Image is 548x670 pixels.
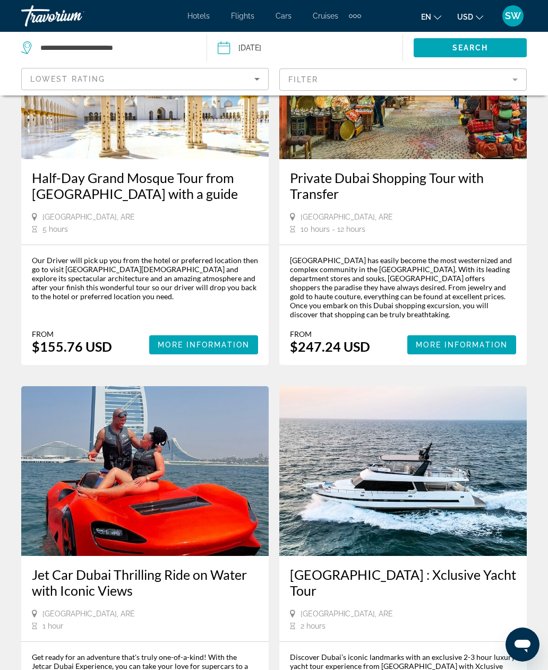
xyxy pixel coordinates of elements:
button: More Information [407,335,516,354]
a: Jet Car Dubai Thrilling Ride on Water with Iconic Views [32,567,258,598]
img: af.jpg [21,386,269,556]
div: Our Driver will pick up you from the hotel or preferred location then go to visit [GEOGRAPHIC_DAT... [32,256,258,301]
span: Lowest Rating [30,75,105,83]
span: [GEOGRAPHIC_DATA], ARE [301,610,393,618]
a: Hotels [187,12,210,20]
span: 1 hour [42,622,63,630]
div: $247.24 USD [290,338,370,354]
span: [GEOGRAPHIC_DATA], ARE [42,213,135,221]
button: Search [414,38,527,57]
iframe: Button to launch messaging window [506,628,540,662]
a: [GEOGRAPHIC_DATA] : Xclusive Yacht Tour [290,567,516,598]
span: More Information [416,341,508,349]
span: 10 hours - 12 hours [301,225,365,233]
a: Cars [276,12,292,20]
a: Travorium [21,2,127,30]
span: 2 hours [301,622,326,630]
a: Cruises [313,12,338,20]
span: [GEOGRAPHIC_DATA], ARE [42,610,135,618]
a: Flights [231,12,254,20]
a: Private Dubai Shopping Tour with Transfer [290,170,516,202]
button: Change language [421,9,441,24]
button: Change currency [457,9,483,24]
span: [GEOGRAPHIC_DATA], ARE [301,213,393,221]
a: Half-Day Grand Mosque Tour from [GEOGRAPHIC_DATA] with a guide [32,170,258,202]
div: From [290,329,370,338]
button: User Menu [499,5,527,27]
div: From [32,329,112,338]
span: USD [457,13,473,21]
button: Date: Oct 6, 2025 [218,32,403,64]
span: en [421,13,431,21]
div: [GEOGRAPHIC_DATA] has easily become the most westernized and complex community in the [GEOGRAPHIC... [290,256,516,319]
button: Filter [279,68,527,91]
button: More Information [149,335,258,354]
span: More Information [158,341,250,349]
mat-select: Sort by [30,73,260,85]
img: 27.jpg [279,386,527,556]
span: Search [452,43,489,52]
div: $155.76 USD [32,338,112,354]
span: SW [505,11,521,21]
button: Extra navigation items [349,7,361,24]
span: 5 hours [42,225,68,233]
